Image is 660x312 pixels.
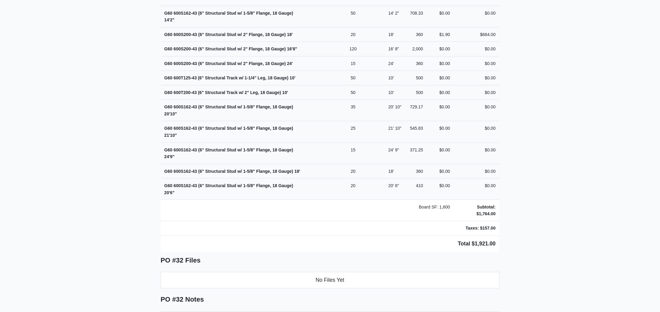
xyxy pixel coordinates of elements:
strong: G60 600T125-43 (6" Structural Track w/ 1-1/4" Leg, 18 Gauge) [164,75,296,80]
td: 360 [406,27,427,42]
span: 24' [388,147,394,152]
td: $0.00 [454,121,499,143]
td: $0.00 [454,100,499,121]
td: 545.83 [406,121,427,143]
span: 9" [170,154,175,159]
strong: G60 600S162-43 (6" Structural Stud w/ 1-5/8" Flange, 18 Gauge) [164,126,294,138]
td: 20 [341,164,366,179]
strong: G60 600S162-43 (6" Structural Stud w/ 1-5/8" Flange, 18 Gauge) [164,183,294,195]
span: 6" [395,183,399,188]
td: $0.00 [454,164,499,179]
td: $0.00 [427,85,454,100]
strong: G60 600S162-43 (6" Structural Stud w/ 1-5/8" Flange, 18 Gauge) [164,104,294,116]
span: 20' [388,183,394,188]
span: 24' [164,154,170,159]
span: 21' [388,126,394,131]
td: $0.00 [427,56,454,71]
span: 16' [287,46,293,51]
span: 14' [164,17,170,22]
td: 360 [406,164,427,179]
td: 35 [341,100,366,121]
td: $0.00 [427,6,454,27]
strong: G60 600S200-43 (6" Structural Stud w/ 2" Flange, 18 Gauge) [164,32,293,37]
span: 9" [395,147,399,152]
span: 10" [395,104,402,109]
td: 50 [341,85,366,100]
span: 10' [388,90,394,95]
span: 21' [164,133,170,138]
td: 20 [341,27,366,42]
h5: PO #32 Notes [161,296,500,304]
td: $0.00 [427,164,454,179]
td: 729.17 [406,100,427,121]
span: 20' [164,190,170,195]
td: 50 [341,71,366,85]
strong: G60 600S162-43 (6" Structural Stud w/ 1-5/8" Flange, 18 Gauge) [164,147,294,159]
span: 8" [293,46,298,51]
td: $1.90 [427,27,454,42]
span: 18' [294,169,300,174]
span: 2" [395,11,399,16]
td: $0.00 [427,42,454,56]
td: 500 [406,85,427,100]
td: Subtotal: $1,764.00 [454,200,499,221]
td: $0.00 [427,179,454,200]
td: $0.00 [454,85,499,100]
h5: PO #32 Files [161,257,500,265]
td: 410 [406,179,427,200]
td: 2,000 [406,42,427,56]
td: 371.25 [406,143,427,164]
span: 10' [388,75,394,80]
span: 24' [388,61,394,66]
span: 8" [395,46,399,51]
strong: G60 600S162-43 (6" Structural Stud w/ 1-5/8" Flange, 18 Gauge) [164,169,301,174]
td: $684.00 [454,27,499,42]
td: 120 [341,42,366,56]
strong: G60 600T200-43 (6" Structural Track w/ 2" Leg, 18 Gauge) [164,90,288,95]
td: $0.00 [454,71,499,85]
td: $0.00 [427,143,454,164]
strong: G60 600S200-43 (6" Structural Stud w/ 2" Flange, 18 Gauge) [164,61,293,66]
td: $0.00 [427,71,454,85]
span: 18' [388,169,394,174]
span: 18' [287,32,293,37]
span: 18' [388,32,394,37]
td: $0.00 [454,6,499,27]
strong: G60 600S162-43 (6" Structural Stud w/ 1-5/8" Flange, 18 Gauge) [164,11,294,23]
td: 15 [341,56,366,71]
td: Total $1,921.00 [161,236,500,252]
span: 20' [164,111,170,116]
span: 10" [170,111,177,116]
td: Taxes: $157.00 [454,221,499,236]
td: 25 [341,121,366,143]
td: $0.00 [454,42,499,56]
span: 16' [388,46,394,51]
span: 10' [290,75,295,80]
span: 2" [170,17,175,22]
strong: G60 600S200-43 (6" Structural Stud w/ 2" Flange, 18 Gauge) [164,46,298,51]
span: 24' [287,61,293,66]
td: $0.00 [427,121,454,143]
span: 14' [388,11,394,16]
span: Board SF: 1,600 [419,205,450,209]
span: 6" [170,190,175,195]
td: 500 [406,71,427,85]
span: 10' [282,90,288,95]
td: 708.33 [406,6,427,27]
td: $0.00 [427,100,454,121]
td: 360 [406,56,427,71]
li: No Files Yet [161,272,500,288]
td: 20 [341,179,366,200]
td: $0.00 [454,56,499,71]
span: 20' [388,104,394,109]
td: $0.00 [454,143,499,164]
span: 10" [395,126,402,131]
td: $0.00 [454,179,499,200]
td: 50 [341,6,366,27]
td: 15 [341,143,366,164]
span: 10" [170,133,177,138]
